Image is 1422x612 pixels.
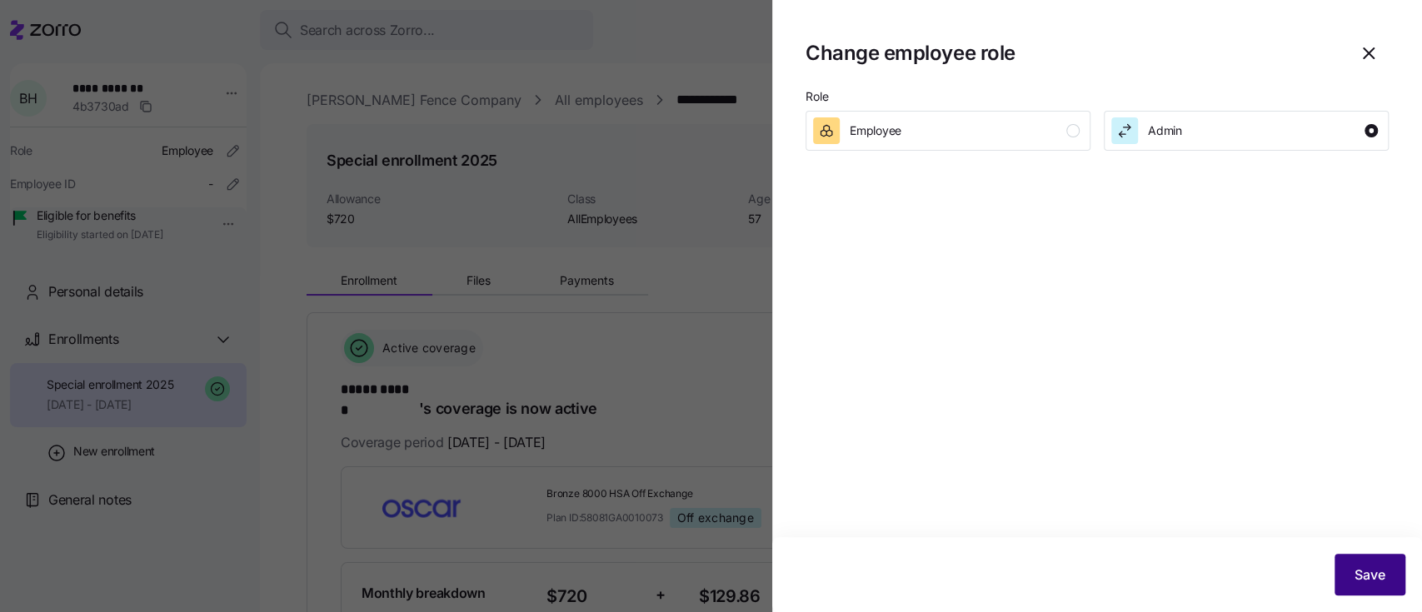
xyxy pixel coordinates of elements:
button: Save [1335,554,1405,595]
h1: Change employee role [806,40,1335,66]
span: Admin [1148,122,1182,139]
span: Employee [850,122,901,139]
p: Role [806,90,1389,111]
span: Save [1355,565,1385,585]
